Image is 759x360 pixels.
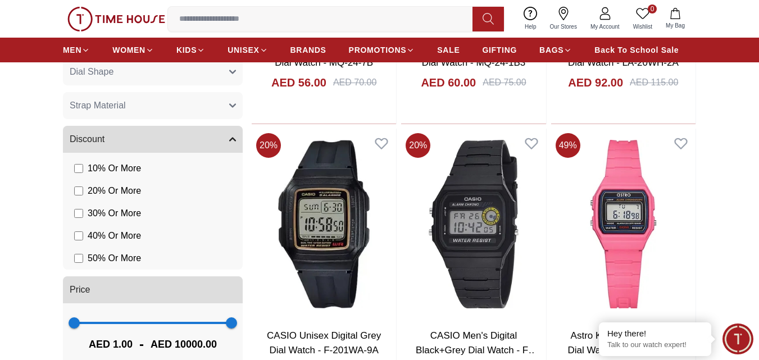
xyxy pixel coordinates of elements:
[228,40,267,60] a: UNISEX
[63,44,81,56] span: MEN
[74,209,83,218] input: 30% Or More
[70,99,126,112] span: Strap Material
[659,6,692,32] button: My Bag
[421,75,476,90] h4: AED 60.00
[520,22,541,31] span: Help
[349,44,407,56] span: PROMOTIONS
[482,44,517,56] span: GIFTING
[112,44,146,56] span: WOMEN
[176,40,205,60] a: KIDS
[88,229,141,243] span: 40 % Or More
[626,4,659,33] a: 0Wishlist
[63,58,243,85] button: Dial Shape
[267,330,381,356] a: CASIO Unisex Digital Grey Dial Watch - F-201WA-9A
[437,44,460,56] span: SALE
[63,40,90,60] a: MEN
[112,40,154,60] a: WOMEN
[607,328,703,339] div: Hey there!
[518,4,543,33] a: Help
[228,44,259,56] span: UNISEX
[88,207,141,220] span: 30 % Or More
[271,75,326,90] h4: AED 56.00
[483,76,526,89] div: AED 75.00
[74,164,83,173] input: 10% Or More
[539,44,563,56] span: BAGS
[568,75,623,90] h4: AED 92.00
[607,340,703,350] p: Talk to our watch expert!
[406,133,430,158] span: 20 %
[648,4,657,13] span: 0
[74,186,83,195] input: 20% Or More
[67,7,165,31] img: ...
[256,133,281,158] span: 20 %
[630,76,678,89] div: AED 115.00
[333,76,376,89] div: AED 70.00
[176,44,197,56] span: KIDS
[70,65,113,79] span: Dial Shape
[70,283,90,297] span: Price
[88,184,141,198] span: 20 % Or More
[556,133,580,158] span: 49 %
[133,335,151,353] span: -
[290,44,326,56] span: BRANDS
[74,254,83,263] input: 50% Or More
[629,22,657,31] span: Wishlist
[543,4,584,33] a: Our Stores
[661,21,689,30] span: My Bag
[401,129,546,320] img: CASIO Men's Digital Black+Grey Dial Watch - F-94WA-8D
[88,252,141,265] span: 50 % Or More
[151,336,217,352] span: AED 10000.00
[722,323,753,354] div: Chat Widget
[70,133,104,146] span: Discount
[546,22,581,31] span: Our Stores
[63,92,243,119] button: Strap Material
[539,40,572,60] a: BAGS
[290,40,326,60] a: BRANDS
[88,162,141,175] span: 10 % Or More
[89,336,133,352] span: AED 1.00
[594,40,679,60] a: Back To School Sale
[567,330,679,356] a: Astro Kids's Digital Black Dial Watch-A23927-PPRB
[63,126,243,153] button: Discount
[594,44,679,56] span: Back To School Sale
[349,40,415,60] a: PROMOTIONS
[74,231,83,240] input: 40% Or More
[437,40,460,60] a: SALE
[63,276,243,303] button: Price
[482,40,517,60] a: GIFTING
[252,129,396,320] img: CASIO Unisex Digital Grey Dial Watch - F-201WA-9A
[586,22,624,31] span: My Account
[551,129,696,320] img: Astro Kids's Digital Black Dial Watch-A23927-PPRB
